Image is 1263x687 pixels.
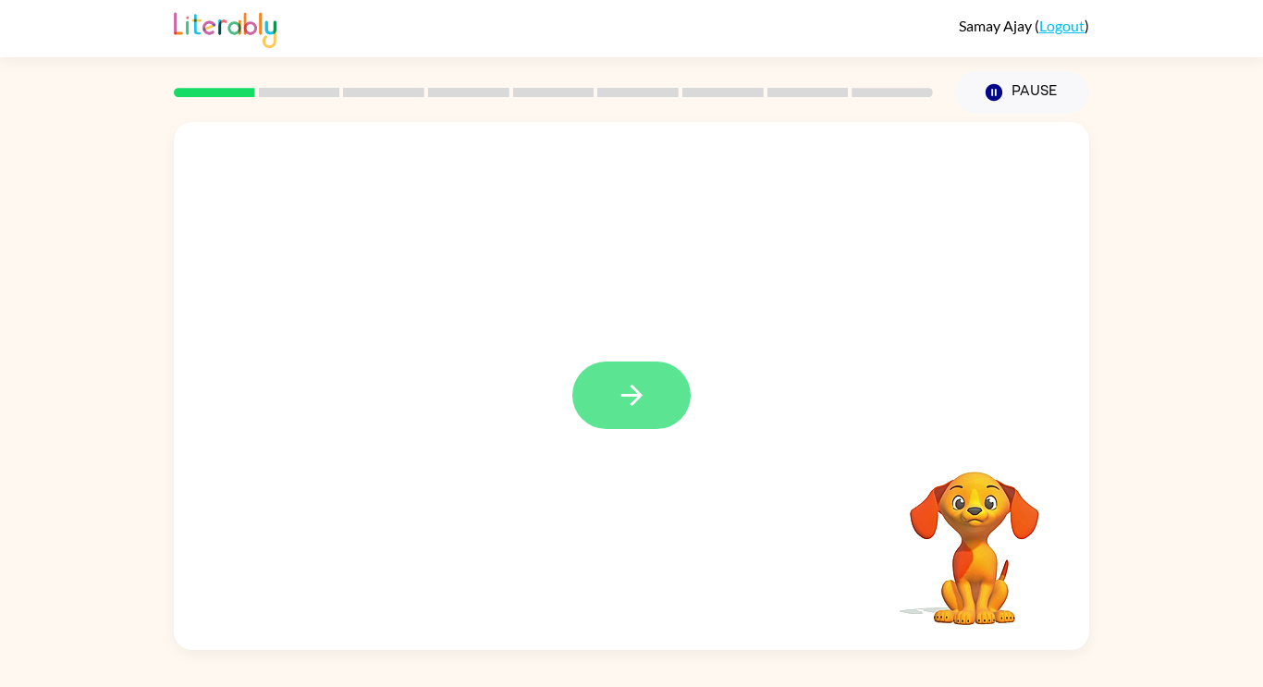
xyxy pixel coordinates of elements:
[959,17,1089,34] div: ( )
[955,71,1089,114] button: Pause
[882,443,1067,628] video: Your browser must support playing .mp4 files to use Literably. Please try using another browser.
[959,17,1035,34] span: Samay Ajay
[1039,17,1085,34] a: Logout
[174,7,276,48] img: Literably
